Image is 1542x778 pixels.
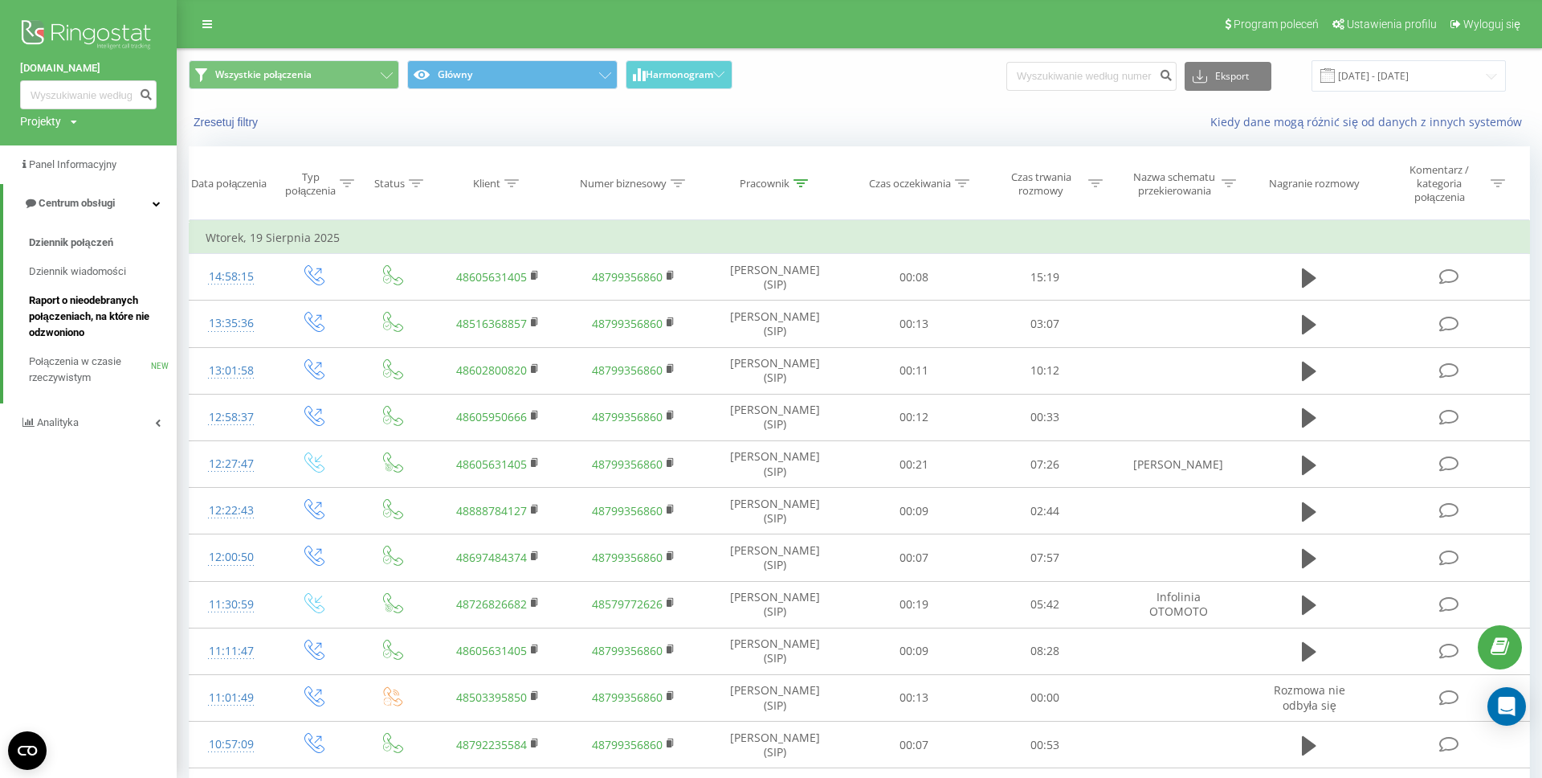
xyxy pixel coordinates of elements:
a: 48697484374 [456,550,527,565]
button: Główny [407,60,618,89]
td: 00:09 [849,628,980,674]
td: 02:44 [980,488,1111,534]
a: 48605631405 [456,269,527,285]
a: 48605950666 [456,409,527,424]
a: [DOMAIN_NAME] [20,60,157,76]
input: Wyszukiwanie według numeru [20,80,157,109]
div: Projekty [20,113,61,129]
td: 08:28 [980,628,1111,674]
td: [PERSON_NAME] (SIP) [702,488,848,534]
span: Rozmowa nie odbyła się [1274,682,1345,712]
a: 48799356860 [592,269,663,285]
td: 07:57 [980,534,1111,581]
div: Data połączenia [191,177,267,190]
div: 12:22:43 [206,495,257,526]
span: Panel Informacyjny [29,158,116,170]
span: Analityka [37,416,79,428]
a: 48516368857 [456,316,527,331]
a: 48579772626 [592,596,663,612]
td: [PERSON_NAME] [1111,441,1246,488]
div: 11:30:59 [206,589,257,620]
a: 48605631405 [456,643,527,658]
button: Eksport [1185,62,1271,91]
td: [PERSON_NAME] (SIP) [702,628,848,674]
a: 48799356860 [592,457,663,472]
td: [PERSON_NAME] (SIP) [702,394,848,440]
td: 00:13 [849,301,980,347]
td: 00:08 [849,254,980,301]
span: Ustawienia profilu [1347,18,1437,31]
a: Centrum obsługi [3,184,177,223]
div: Open Intercom Messenger [1487,687,1526,726]
div: Klient [473,177,500,190]
td: [PERSON_NAME] (SIP) [702,722,848,768]
td: 00:07 [849,534,980,581]
td: 00:00 [980,674,1111,721]
a: 48799356860 [592,316,663,331]
td: [PERSON_NAME] (SIP) [702,581,848,628]
td: [PERSON_NAME] (SIP) [702,254,848,301]
td: 10:12 [980,347,1111,394]
td: 00:11 [849,347,980,394]
div: 11:01:49 [206,682,257,714]
div: 13:01:58 [206,355,257,387]
div: 12:58:37 [206,402,257,433]
img: Ringostat logo [20,16,157,56]
td: 15:19 [980,254,1111,301]
a: Dziennik połączeń [29,228,177,257]
div: 12:27:47 [206,448,257,480]
td: 00:13 [849,674,980,721]
div: 12:00:50 [206,542,257,573]
div: 14:58:15 [206,261,257,293]
div: Nazwa schematu przekierowania [1132,170,1218,198]
span: Dziennik wiadomości [29,264,126,280]
button: Open CMP widget [8,731,47,770]
div: Numer biznesowy [580,177,667,190]
div: Typ połączenia [285,170,336,198]
div: Czas oczekiwania [869,177,951,190]
a: Dziennik wiadomości [29,257,177,286]
a: Kiedy dane mogą różnić się od danych z innych systemów [1210,114,1530,129]
a: 48799356860 [592,643,663,658]
a: 48792235584 [456,737,527,752]
a: 48888784127 [456,503,527,518]
span: Dziennik połączeń [29,235,113,251]
a: 48799356860 [592,503,663,518]
div: 11:11:47 [206,636,257,667]
span: Raport o nieodebranych połączeniach, na które nie odzwoniono [29,293,169,341]
button: Zresetuj filtry [189,115,266,129]
div: Komentarz / kategoria połączenia [1393,163,1487,204]
td: 03:07 [980,301,1111,347]
a: 48726826682 [456,596,527,612]
td: Infolinia OTOMOTO [1111,581,1246,628]
a: 48602800820 [456,362,527,378]
td: [PERSON_NAME] (SIP) [702,534,848,581]
a: Raport o nieodebranych połączeniach, na które nie odzwoniono [29,286,177,347]
td: 05:42 [980,581,1111,628]
a: 48799356860 [592,737,663,752]
div: Nagranie rozmowy [1269,177,1360,190]
div: Pracownik [740,177,789,190]
span: Wszystkie połączenia [215,68,312,81]
td: 00:53 [980,722,1111,768]
button: Wszystkie połączenia [189,60,399,89]
div: 10:57:09 [206,729,257,760]
button: Harmonogram [626,60,732,89]
td: 00:12 [849,394,980,440]
div: Czas trwania rozmowy [998,170,1084,198]
td: 00:33 [980,394,1111,440]
span: Wyloguj się [1463,18,1520,31]
span: Harmonogram [646,69,713,80]
td: Wtorek, 19 Sierpnia 2025 [190,222,1530,254]
span: Centrum obsługi [39,197,115,209]
a: 48799356860 [592,362,663,378]
td: 00:21 [849,441,980,488]
input: Wyszukiwanie według numeru [1006,62,1177,91]
td: [PERSON_NAME] (SIP) [702,441,848,488]
a: 48799356860 [592,409,663,424]
td: [PERSON_NAME] (SIP) [702,674,848,721]
td: 00:07 [849,722,980,768]
a: Połączenia w czasie rzeczywistymNEW [29,347,177,392]
span: Połączenia w czasie rzeczywistym [29,354,151,386]
span: Program poleceń [1234,18,1319,31]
